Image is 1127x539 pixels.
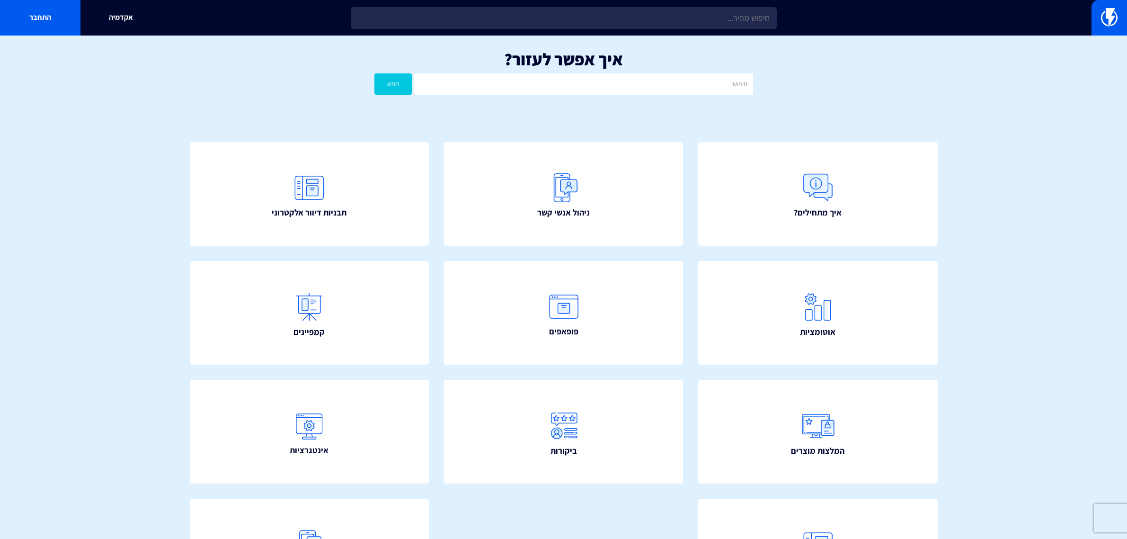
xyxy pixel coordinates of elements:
input: חיפוש [414,73,753,95]
a: אינטגרציות [190,380,429,484]
input: חיפוש מהיר... [351,7,777,29]
span: קמפיינים [293,326,325,338]
a: המלצות מוצרים [698,380,938,484]
span: איך מתחילים? [794,207,842,219]
a: תבניות דיוור אלקטרוני [190,142,429,246]
span: אינטגרציות [290,444,328,457]
a: איך מתחילים? [698,142,938,246]
span: המלצות מוצרים [791,445,844,457]
span: אוטומציות [800,326,835,338]
span: תבניות דיוור אלקטרוני [272,207,346,219]
span: ביקורות [550,445,577,457]
a: פופאפים [444,261,683,365]
h1: איך אפשר לעזור? [14,50,1113,69]
span: ניהול אנשי קשר [537,207,590,219]
a: קמפיינים [190,261,429,365]
span: פופאפים [549,325,578,338]
button: חפש [374,73,412,95]
a: ביקורות [444,380,683,484]
a: אוטומציות [698,261,938,365]
a: ניהול אנשי קשר [444,142,683,246]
